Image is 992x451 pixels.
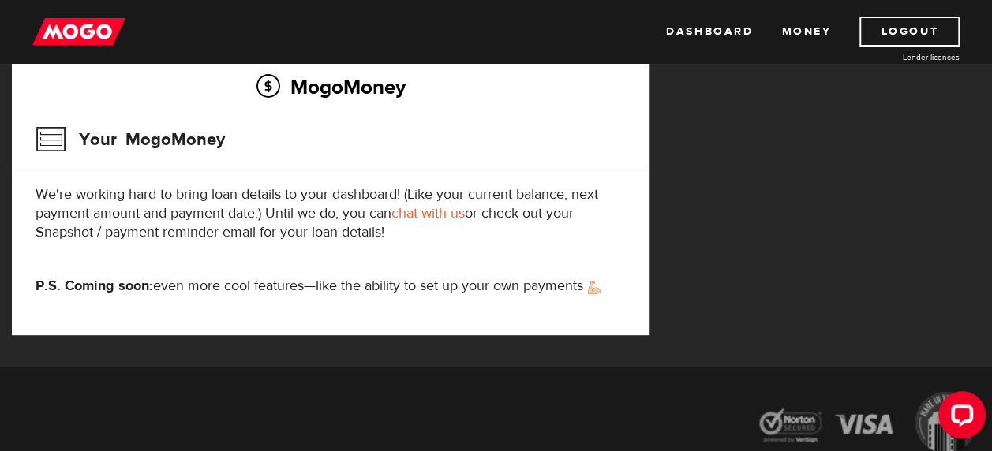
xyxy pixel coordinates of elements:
[32,17,125,47] img: mogo_logo-11ee424be714fa7cbb0f0f49df9e16ec.png
[36,277,626,296] p: even more cool features—like the ability to set up your own payments
[841,51,960,63] a: Lender licences
[666,17,753,47] a: Dashboard
[36,119,225,160] h3: Your MogoMoney
[36,70,626,103] h2: MogoMoney
[781,17,831,47] a: Money
[36,277,153,295] strong: P.S. Coming soon:
[36,185,626,242] p: We're working hard to bring loan details to your dashboard! (Like your current balance, next paym...
[859,17,960,47] a: Logout
[926,385,992,451] iframe: LiveChat chat widget
[588,281,601,294] img: strong arm emoji
[391,204,465,222] a: chat with us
